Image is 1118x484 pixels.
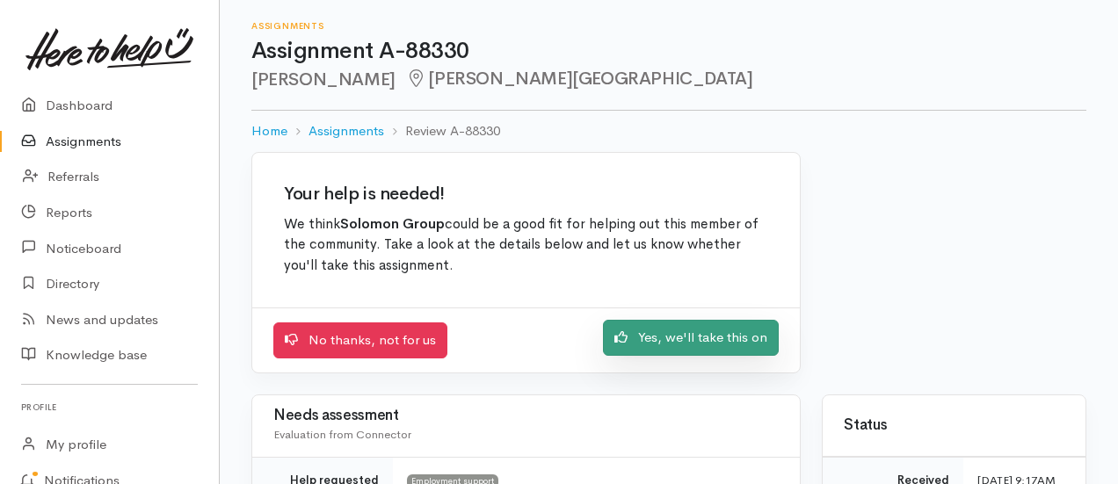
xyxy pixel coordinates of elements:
h6: Assignments [251,21,1086,31]
h2: Your help is needed! [284,184,768,204]
p: We think could be a good fit for helping out this member of the community. Take a look at the det... [284,214,768,277]
a: Home [251,121,287,141]
a: Assignments [309,121,384,141]
a: Yes, we'll take this on [603,320,779,356]
h6: Profile [21,395,198,419]
h3: Status [844,417,1064,434]
b: Solomon Group [340,215,445,233]
h3: Needs assessment [273,408,779,424]
h2: [PERSON_NAME] [251,69,1086,90]
a: No thanks, not for us [273,322,447,358]
li: Review A-88330 [384,121,500,141]
h1: Assignment A-88330 [251,39,1086,64]
span: Evaluation from Connector [273,427,411,442]
nav: breadcrumb [251,111,1086,152]
span: [PERSON_NAME][GEOGRAPHIC_DATA] [406,68,753,90]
